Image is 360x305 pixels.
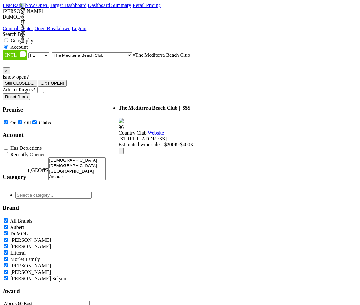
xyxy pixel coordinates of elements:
label: All Brands [10,218,32,224]
input: Select a category... [15,192,92,199]
div: Is now open? [3,74,357,80]
h3: Account [3,131,106,139]
label: Aubert [10,225,24,230]
button: ...It's OPEN! [38,80,67,87]
span: ([GEOGRAPHIC_DATA]) [28,167,41,186]
h3: Award [3,288,106,295]
a: Now Open! [25,3,49,8]
div: [PERSON_NAME] [3,8,357,14]
span: The Mediterra Beach Club [119,105,177,111]
label: Morlet Family [10,257,40,262]
img: quadrant_split.svg [119,118,124,123]
label: Geography [11,38,33,43]
option: [GEOGRAPHIC_DATA] [49,169,106,174]
span: Search By [3,31,24,37]
label: Has Depletions [10,145,42,151]
span: [STREET_ADDRESS] [119,136,167,141]
label: Add to Targets? [3,87,35,93]
a: Logout [72,26,86,31]
label: [PERSON_NAME] [10,237,51,243]
label: [PERSON_NAME] [10,269,51,275]
a: Retail Pricing [133,3,161,8]
h3: Brand [3,204,106,211]
label: Clubs [39,120,51,125]
a: Dashboard Summary [88,3,131,8]
h3: Premise [3,106,106,113]
a: Target Dashboard [50,3,87,8]
label: DuMOL [10,231,28,236]
span: The Mediterra Beach Club [132,52,190,58]
label: Recently Opened [10,152,46,157]
option: [DEMOGRAPHIC_DATA] [49,158,106,163]
span: DuMOL [3,14,20,20]
label: Littorai [10,250,26,256]
div: 96 [119,124,194,130]
span: ▼ [42,168,47,173]
a: Control Center [3,26,33,31]
label: [PERSON_NAME] [10,263,51,268]
span: | $$$ [179,105,191,111]
button: Close [3,67,10,74]
option: Arcade [49,174,106,180]
span: Remove all items [132,52,135,58]
a: Website [148,130,164,136]
label: [PERSON_NAME] [10,244,51,249]
label: Off [24,120,31,125]
img: Dropdown Menu [20,3,26,43]
div: Dropdown Menu [3,26,86,31]
label: On [10,120,17,125]
span: Country Club [119,130,147,136]
label: [PERSON_NAME] Selyem [10,276,68,281]
button: Reset filters [3,93,30,100]
a: Open Breakdown [35,26,70,31]
span: × [5,68,8,73]
option: [DEMOGRAPHIC_DATA] [49,163,106,169]
span: Estimated wine sales: $200K-$400K [119,142,194,147]
div: | [119,130,194,136]
label: Account [10,44,28,50]
h3: Category [3,174,26,181]
button: Still CLOSED... [3,80,37,87]
a: LeadRank [3,3,24,8]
